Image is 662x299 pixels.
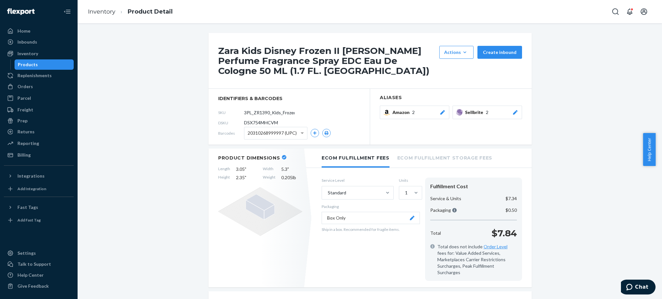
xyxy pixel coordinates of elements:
button: Open Search Box [609,5,622,18]
ol: breadcrumbs [83,2,178,21]
div: Products [18,61,38,68]
div: Home [17,28,30,34]
a: Add Fast Tag [4,215,74,225]
a: Product Detail [128,8,173,15]
a: Prep [4,116,74,126]
div: Fulfillment Cost [430,183,517,190]
span: Total does not include fees for: Value Added Services, Marketplaces Carrier Restrictions Surcharg... [437,243,517,276]
button: Fast Tags [4,202,74,212]
a: Inbounds [4,37,74,47]
span: 20310268999997 (UPC) [248,128,297,139]
div: Billing [17,152,31,158]
h2: Product Dimensions [218,155,280,161]
span: 2 [412,109,415,116]
div: Help Center [17,272,44,278]
div: Give Feedback [17,283,49,289]
div: Parcel [17,95,31,101]
label: Service Level [322,178,394,183]
span: Weight [263,174,275,181]
a: Inventory [4,48,74,59]
a: Replenishments [4,70,74,81]
div: Add Fast Tag [17,217,41,223]
span: Amazon [392,109,412,116]
h1: Zara Kids Disney Frozen II [PERSON_NAME] Perfume Fragrance Spray EDC Eau De Cologne 50 ML (1.7 FL... [218,46,436,76]
a: Inventory [88,8,115,15]
p: Service & Units [430,195,461,202]
a: Settings [4,248,74,258]
div: Prep [17,118,27,124]
button: Integrations [4,171,74,181]
p: Total [430,230,441,236]
a: Products [15,59,74,70]
span: Sellbrite [465,109,486,116]
button: Talk to Support [4,259,74,269]
div: Inbounds [17,39,37,45]
img: Flexport logo [7,8,35,15]
a: Reporting [4,138,74,149]
span: 0.205 lb [281,174,302,181]
span: 5.3 [281,166,302,172]
span: Height [218,174,230,181]
span: DSX754MHCVM [244,119,278,126]
div: Freight [17,107,33,113]
a: Orders [4,81,74,92]
div: Replenishments [17,72,52,79]
span: 3.05 [236,166,257,172]
span: identifiers & barcodes [218,95,360,102]
div: Talk to Support [17,261,51,267]
span: DSKU [218,120,244,126]
button: Open notifications [623,5,636,18]
button: Box Only [322,212,420,224]
div: Add Integration [17,186,46,191]
span: 2 [486,109,488,116]
p: Packaging [322,204,420,209]
div: Returns [17,129,35,135]
h2: Aliases [380,95,522,100]
a: Parcel [4,93,74,103]
a: Freight [4,105,74,115]
a: Home [4,26,74,36]
div: 1 [405,190,408,196]
span: " [245,175,246,180]
a: Order Level [484,244,507,249]
input: Standard [327,190,328,196]
div: Settings [17,250,36,256]
span: " [245,166,246,172]
p: $7.34 [506,195,517,202]
span: Barcodes [218,130,244,136]
button: Close Navigation [61,5,74,18]
button: Give Feedback [4,281,74,291]
span: Width [263,166,275,172]
button: Amazon2 [380,106,449,119]
button: Help Center [643,133,656,166]
a: Add Integration [4,184,74,194]
span: " [287,166,289,172]
a: Help Center [4,270,74,280]
span: SKU [218,110,244,115]
a: Returns [4,127,74,137]
div: Fast Tags [17,204,38,211]
li: Ecom Fulfillment Fees [322,149,390,168]
div: Orders [17,83,33,90]
div: Standard [328,190,346,196]
iframe: Opens a widget where you can chat to one of our agents [621,280,656,296]
div: Actions [444,49,469,56]
button: Open account menu [637,5,650,18]
li: Ecom Fulfillment Storage Fees [397,149,492,166]
p: $7.84 [492,227,517,240]
button: Create inbound [477,46,522,59]
a: Billing [4,150,74,160]
span: 2.35 [236,174,257,181]
div: Reporting [17,140,39,147]
p: Ship in a box. Recommended for fragile items. [322,227,420,232]
p: $0.50 [506,207,517,213]
div: Integrations [17,173,45,179]
button: Sellbrite2 [453,106,522,119]
span: Length [218,166,230,172]
p: Packaging [430,207,457,213]
label: Units [399,178,420,183]
button: Actions [439,46,474,59]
